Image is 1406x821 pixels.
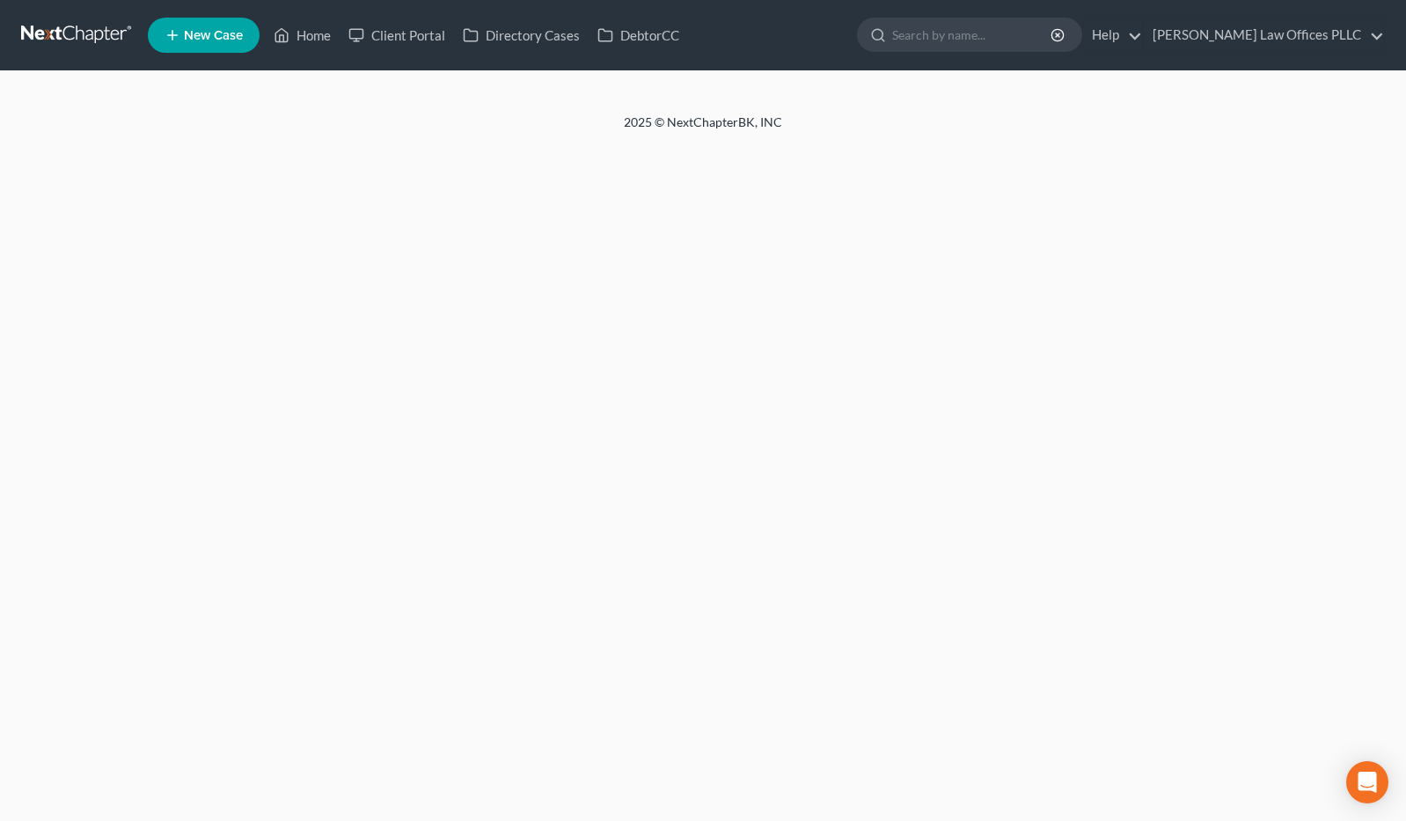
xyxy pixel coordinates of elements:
input: Search by name... [892,18,1053,51]
a: [PERSON_NAME] Law Offices PLLC [1144,19,1384,51]
a: Home [265,19,340,51]
div: Open Intercom Messenger [1346,761,1388,803]
div: 2025 © NextChapterBK, INC [201,114,1205,145]
a: Client Portal [340,19,454,51]
a: DebtorCC [589,19,688,51]
a: Directory Cases [454,19,589,51]
span: New Case [184,29,243,42]
a: Help [1083,19,1142,51]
